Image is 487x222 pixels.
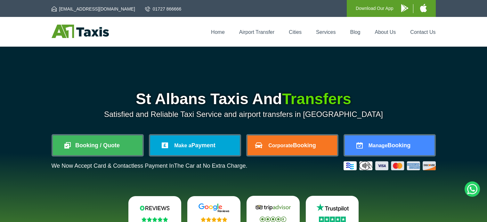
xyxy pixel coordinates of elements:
[174,163,247,169] span: The Car at No Extra Charge.
[195,203,233,213] img: Google
[239,29,274,35] a: Airport Transfer
[53,135,142,155] a: Booking / Quote
[135,203,174,213] img: Reviews.io
[345,135,434,155] a: ManageBooking
[350,29,360,35] a: Blog
[142,217,168,222] img: Stars
[52,91,436,107] h1: St Albans Taxis And
[52,163,248,169] p: We Now Accept Card & Contactless Payment In
[260,217,286,222] img: Stars
[410,29,435,35] a: Contact Us
[319,217,346,222] img: Stars
[145,6,182,12] a: 01727 866666
[52,25,109,38] img: A1 Taxis St Albans LTD
[282,90,351,107] span: Transfers
[375,29,396,35] a: About Us
[211,29,225,35] a: Home
[289,29,302,35] a: Cities
[254,203,292,212] img: Tripadvisor
[52,110,436,119] p: Satisfied and Reliable Taxi Service and airport transfers in [GEOGRAPHIC_DATA]
[369,143,388,148] span: Manage
[248,135,337,155] a: CorporateBooking
[52,6,135,12] a: [EMAIL_ADDRESS][DOMAIN_NAME]
[401,4,408,12] img: A1 Taxis Android App
[420,4,427,12] img: A1 Taxis iPhone App
[316,29,336,35] a: Services
[201,217,227,222] img: Stars
[150,135,240,155] a: Make aPayment
[344,161,436,170] img: Credit And Debit Cards
[174,143,191,148] span: Make a
[313,203,352,212] img: Trustpilot
[356,4,394,12] p: Download Our App
[268,143,293,148] span: Corporate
